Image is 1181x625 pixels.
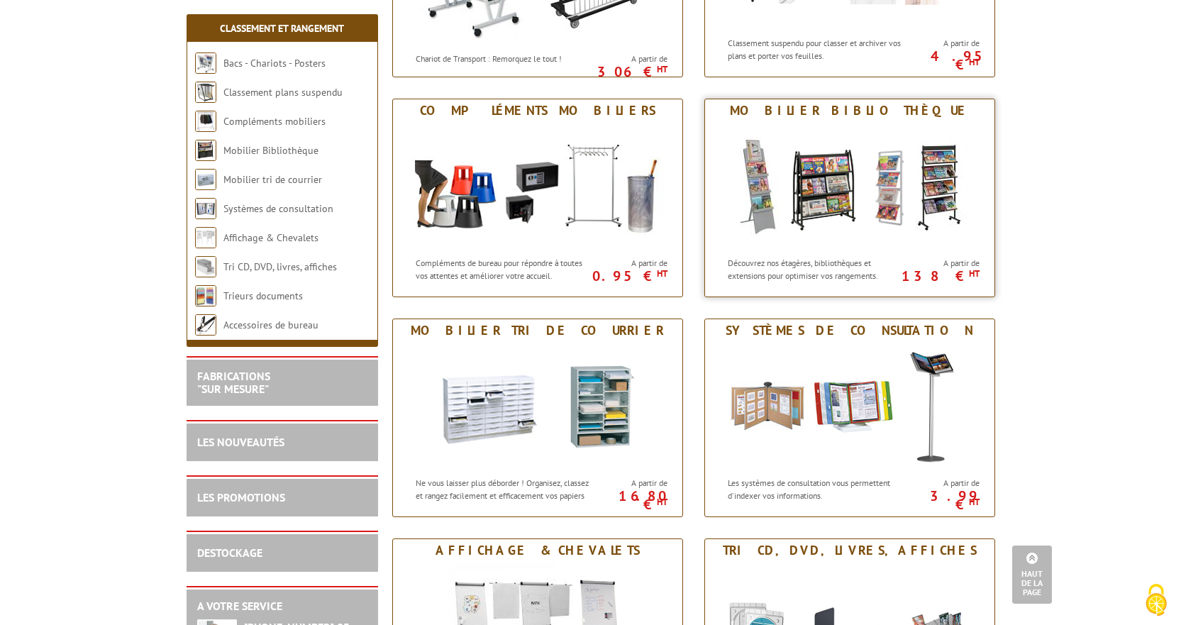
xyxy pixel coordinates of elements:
a: LES NOUVEAUTÉS [197,435,284,449]
p: 16.80 € [588,492,667,509]
img: Mobilier tri de courrier [195,169,216,190]
p: Ne vous laisser plus déborder ! Organisez, classez et rangez facilement et efficacement vos papie... [416,477,592,513]
div: Compléments mobiliers [397,103,679,118]
a: FABRICATIONS"Sur Mesure" [197,369,270,396]
a: Bacs - Chariots - Posters [223,57,326,70]
p: Compléments de bureau pour répondre à toutes vos attentes et améliorer votre accueil. [416,257,592,281]
img: Bacs - Chariots - Posters [195,52,216,74]
a: Tri CD, DVD, livres, affiches [223,260,337,273]
span: A partir de [907,258,980,269]
span: A partir de [595,477,667,489]
a: Compléments mobiliers Compléments mobiliers Compléments de bureau pour répondre à toutes vos atte... [392,99,683,297]
a: Mobilier Bibliothèque Mobilier Bibliothèque Découvrez nos étagères, bibliothèques et extensions p... [704,99,995,297]
img: Compléments mobiliers [195,111,216,132]
a: Trieurs documents [223,289,303,302]
div: Mobilier Bibliothèque [709,103,991,118]
a: Compléments mobiliers [223,115,326,128]
img: Cookies (fenêtre modale) [1138,582,1174,618]
span: A partir de [907,38,980,49]
p: 3.99 € [900,492,980,509]
span: A partir de [595,258,667,269]
p: Découvrez nos étagères, bibliothèques et extensions pour optimiser vos rangements. [728,257,904,281]
button: Cookies (fenêtre modale) [1131,577,1181,625]
h2: A votre service [197,600,367,613]
span: A partir de [907,477,980,489]
sup: HT [969,267,980,280]
a: Mobilier Bibliothèque [223,144,318,157]
a: DESTOCKAGE [197,546,262,560]
a: Mobilier tri de courrier Mobilier tri de courrier Ne vous laisser plus déborder ! Organisez, clas... [392,319,683,517]
a: Accessoires de bureau [223,319,318,331]
p: 0.95 € [588,272,667,280]
span: A partir de [595,53,667,65]
img: Systèmes de consultation [195,198,216,219]
img: Affichage & Chevalets [195,227,216,248]
img: Mobilier Bibliothèque [195,140,216,161]
img: Mobilier Bibliothèque [719,122,981,250]
div: Affichage & Chevalets [397,543,679,558]
a: Classement plans suspendu [223,86,343,99]
div: Mobilier tri de courrier [397,323,679,338]
img: Compléments mobiliers [406,122,669,250]
sup: HT [657,63,667,75]
a: Mobilier tri de courrier [223,173,322,186]
img: Mobilier tri de courrier [406,342,669,470]
div: Tri CD, DVD, livres, affiches [709,543,991,558]
p: Les systèmes de consultation vous permettent d'indexer vos informations. [728,477,904,501]
p: Classement suspendu pour classer et archiver vos plans et porter vos feuilles. [728,37,904,61]
p: 306 € [588,67,667,76]
a: Systèmes de consultation [223,202,333,215]
sup: HT [969,56,980,68]
sup: HT [657,267,667,280]
img: Trieurs documents [195,285,216,306]
img: Tri CD, DVD, livres, affiches [195,256,216,277]
p: 4.95 € [900,52,980,69]
sup: HT [657,496,667,508]
p: Chariot de Transport : Remorquez le tout ! [416,52,592,65]
a: Systèmes de consultation Systèmes de consultation Les systèmes de consultation vous permettent d'... [704,319,995,517]
p: 138 € [900,272,980,280]
div: Systèmes de consultation [709,323,991,338]
a: Haut de la page [1012,546,1052,604]
img: Classement plans suspendu [195,82,216,103]
a: LES PROMOTIONS [197,490,285,504]
img: Systèmes de consultation [719,342,981,470]
sup: HT [969,496,980,508]
a: Classement et Rangement [220,22,344,35]
a: Affichage & Chevalets [223,231,318,244]
img: Accessoires de bureau [195,314,216,336]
